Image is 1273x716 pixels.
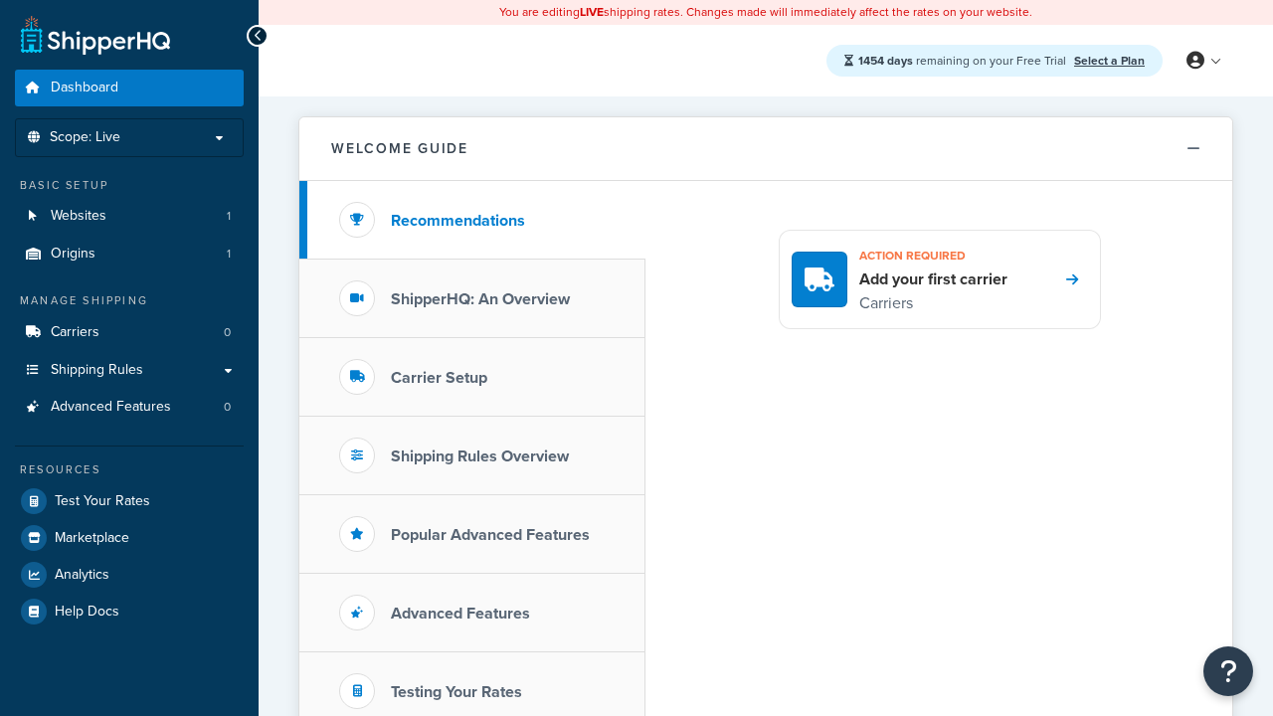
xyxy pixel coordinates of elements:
[15,292,244,309] div: Manage Shipping
[299,117,1232,181] button: Welcome Guide
[15,389,244,426] li: Advanced Features
[224,399,231,416] span: 0
[51,399,171,416] span: Advanced Features
[859,290,1007,316] p: Carriers
[1074,52,1145,70] a: Select a Plan
[580,3,604,21] b: LIVE
[55,530,129,547] span: Marketplace
[391,212,525,230] h3: Recommendations
[15,198,244,235] li: Websites
[15,314,244,351] li: Carriers
[227,208,231,225] span: 1
[15,314,244,351] a: Carriers0
[55,604,119,621] span: Help Docs
[391,526,590,544] h3: Popular Advanced Features
[15,461,244,478] div: Resources
[55,567,109,584] span: Analytics
[15,594,244,629] a: Help Docs
[331,141,468,156] h2: Welcome Guide
[858,52,1069,70] span: remaining on your Free Trial
[51,324,99,341] span: Carriers
[55,493,150,510] span: Test Your Rates
[391,683,522,701] h3: Testing Your Rates
[859,268,1007,290] h4: Add your first carrier
[51,208,106,225] span: Websites
[391,290,570,308] h3: ShipperHQ: An Overview
[15,198,244,235] a: Websites1
[50,129,120,146] span: Scope: Live
[15,520,244,556] a: Marketplace
[391,605,530,623] h3: Advanced Features
[15,483,244,519] a: Test Your Rates
[15,557,244,593] a: Analytics
[51,362,143,379] span: Shipping Rules
[859,243,1007,268] h3: Action required
[15,70,244,106] a: Dashboard
[391,369,487,387] h3: Carrier Setup
[391,447,569,465] h3: Shipping Rules Overview
[15,236,244,272] li: Origins
[227,246,231,263] span: 1
[15,389,244,426] a: Advanced Features0
[51,80,118,96] span: Dashboard
[15,177,244,194] div: Basic Setup
[51,246,95,263] span: Origins
[15,236,244,272] a: Origins1
[858,52,913,70] strong: 1454 days
[15,352,244,389] a: Shipping Rules
[1203,646,1253,696] button: Open Resource Center
[224,324,231,341] span: 0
